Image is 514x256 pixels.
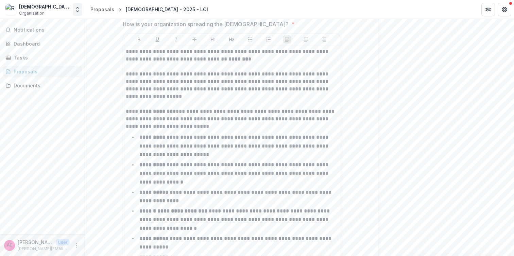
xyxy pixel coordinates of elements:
[19,3,70,10] div: [DEMOGRAPHIC_DATA]
[56,239,70,245] p: User
[14,27,79,33] span: Notifications
[190,35,199,44] button: Strike
[126,6,208,13] div: [DEMOGRAPHIC_DATA] - 2025 - LOI
[209,35,217,44] button: Heading 1
[18,246,70,252] p: [PERSON_NAME][EMAIL_ADDRESS][DOMAIN_NAME]
[3,52,82,63] a: Tasks
[14,54,76,61] div: Tasks
[481,3,495,16] button: Partners
[73,3,82,16] button: Open entity switcher
[3,24,82,35] button: Notifications
[19,10,45,16] span: Organization
[3,80,82,91] a: Documents
[302,35,310,44] button: Align Center
[172,35,180,44] button: Italicize
[18,239,53,246] p: [PERSON_NAME]
[14,82,76,89] div: Documents
[264,35,273,44] button: Ordered List
[135,35,143,44] button: Bold
[283,35,291,44] button: Align Left
[498,3,511,16] button: Get Help
[123,20,289,28] p: How is your organization spreading the [DEMOGRAPHIC_DATA]?
[246,35,254,44] button: Bullet List
[72,241,81,250] button: More
[5,4,16,15] img: Resurrection Church
[153,35,161,44] button: Underline
[3,38,82,49] a: Dashboard
[88,4,211,14] nav: breadcrumb
[90,6,114,13] div: Proposals
[7,243,12,248] div: Anna English
[14,68,76,75] div: Proposals
[3,66,82,77] a: Proposals
[88,4,117,14] a: Proposals
[320,35,328,44] button: Align Right
[14,40,76,47] div: Dashboard
[227,35,236,44] button: Heading 2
